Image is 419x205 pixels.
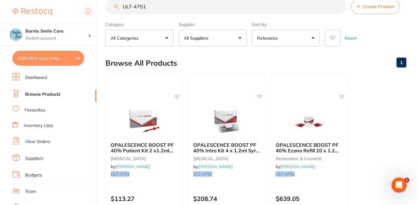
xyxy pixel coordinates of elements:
b: OPALESCENCE BOOST PF 40% Econo Refill 20 x 1.2ml Syr [276,142,343,154]
a: [PERSON_NAME] [115,164,150,169]
a: Team [25,189,36,195]
button: All Suppliers [179,30,247,46]
p: $639.05 [276,195,343,202]
b: OPALESCENCE BOOST PF 40% Intro Kit 4 x 1.2ml Syr Combo [193,142,260,154]
button: Relevance [252,30,320,46]
a: [PERSON_NAME] [198,164,233,169]
small: restorative & cosmetic [276,156,343,161]
p: $113.27 [111,195,178,202]
p: Relevance [257,35,280,41]
a: Suppliers [25,155,43,162]
a: Browse Products [25,91,60,98]
h2: Browse All Products [105,59,177,68]
a: Dashboard [25,75,47,81]
span: by [193,164,233,169]
a: Favourites [25,107,45,113]
span: 1 [404,178,409,183]
button: $333.65 in your order [12,51,84,66]
img: OPALESCENCE BOOST PF 40% Intro Kit 4 x 1.2ml Syr Combo [207,106,247,137]
img: Burnie Smile Care [10,28,22,41]
small: [MEDICAL_DATA] [193,156,260,161]
img: OPALESCENCE BOOST PF 40% Patient Kit 2 x1.2ml Syr Combo [124,106,164,137]
small: [MEDICAL_DATA] [111,156,178,161]
em: ULT-4751 [111,171,130,177]
span: by [111,164,150,169]
label: Supplier [179,22,247,27]
em: ULT-4750 [193,171,212,177]
p: Switch account [25,35,88,41]
span: OPALESCENCE BOOST PF 40% Intro Kit 4 x 1.2ml Syr Combo [193,142,260,159]
span: OPALESCENCE BOOST PF 40% Econo Refill 20 x 1.2ml Syr [276,142,341,159]
a: View Orders [25,139,50,145]
img: OPALESCENCE BOOST PF 40% Econo Refill 20 x 1.2ml Syr [289,106,329,137]
em: ULT-4754 [276,171,295,177]
a: 1 [397,56,407,69]
a: Budgets [25,172,42,178]
img: Restocq Logo [12,8,52,15]
iframe: Intercom live chat [392,178,407,193]
h4: Burnie Smile Care [25,28,88,34]
a: Restocq Logo [12,5,52,19]
label: Category [105,22,174,27]
p: All Categories [111,35,141,41]
span: by [276,164,315,169]
label: Sort By [252,22,320,27]
a: [PERSON_NAME] [280,164,315,169]
a: Inventory Lists [24,123,53,129]
b: OPALESCENCE BOOST PF 40% Patient Kit 2 x1.2ml Syr Combo [111,142,178,154]
span: OPALESCENCE BOOST PF 40% Patient Kit 2 x1.2ml Syr Combo [111,142,174,159]
p: All Suppliers [184,35,211,41]
p: $208.74 [193,195,260,202]
button: Reset [343,30,359,46]
span: Create Product [363,4,394,9]
button: All Categories [105,30,174,46]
